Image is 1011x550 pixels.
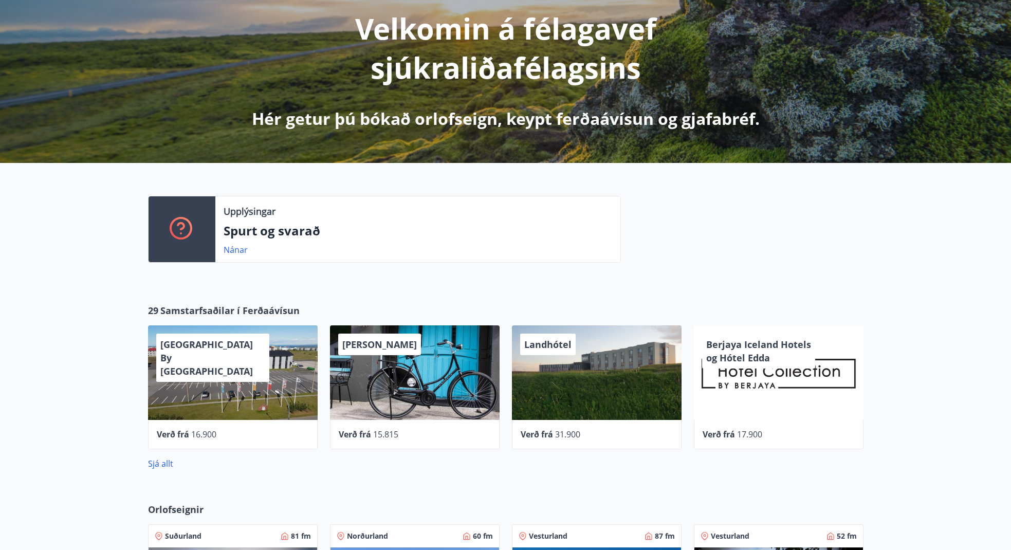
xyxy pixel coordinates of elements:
p: Upplýsingar [224,205,275,218]
span: Verð frá [521,429,553,440]
span: 81 fm [291,531,311,541]
span: 15.815 [373,429,398,440]
span: [PERSON_NAME] [342,338,417,351]
span: 17.900 [737,429,762,440]
span: Verð frá [339,429,371,440]
a: Nánar [224,244,248,255]
p: Spurt og svarað [224,222,612,240]
span: Landhótel [524,338,572,351]
span: Suðurland [165,531,201,541]
a: Sjá allt [148,458,173,469]
span: Verð frá [703,429,735,440]
span: 31.900 [555,429,580,440]
span: Vesturland [711,531,749,541]
span: Verð frá [157,429,189,440]
p: Hér getur þú bókað orlofseign, keypt ferðaávísun og gjafabréf. [252,107,760,130]
span: 87 fm [655,531,675,541]
span: [GEOGRAPHIC_DATA] By [GEOGRAPHIC_DATA] [160,338,253,377]
span: Norðurland [347,531,388,541]
span: 29 [148,304,158,317]
span: Berjaya Iceland Hotels og Hótel Edda [706,338,811,364]
span: 52 fm [837,531,857,541]
span: Orlofseignir [148,503,204,516]
p: Velkomin á félagavef sjúkraliðafélagsins [234,9,777,87]
span: Vesturland [529,531,567,541]
span: 60 fm [473,531,493,541]
span: 16.900 [191,429,216,440]
span: Samstarfsaðilar í Ferðaávísun [160,304,300,317]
